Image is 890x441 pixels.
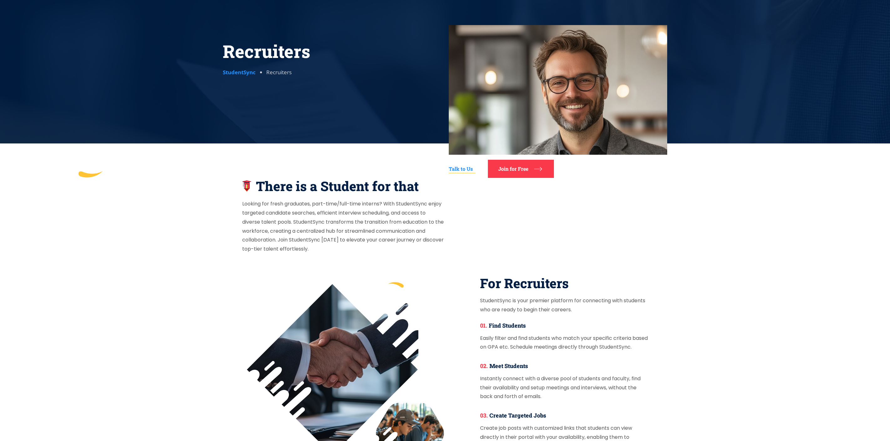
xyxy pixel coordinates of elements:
[480,275,648,292] h2: For Recruiters
[488,160,554,178] a: Join for Free
[449,164,475,173] a: Talk to Us
[480,374,648,401] p: Instantly connect with a diverse pool of students and faculty, find their availability and setup ...
[480,296,648,314] p: StudentSync is your premier platform for connecting with students who are ready to begin their ca...
[223,41,441,62] h2: Recruiters
[449,25,667,155] img: recruiters-image
[480,363,648,370] h3: Meet Students
[242,200,444,263] p: Looking for fresh graduates, part-time/full-time interns? With StudentSync enjoy targeted candida...
[242,180,444,192] h2: There is a Student for that
[480,362,488,370] span: 02.
[223,69,256,76] a: StudentSync
[242,180,251,192] img: title-shape
[480,322,648,329] h3: Find Students
[480,412,488,419] span: 03.
[480,334,648,352] p: Easily filter and find students who match your specific criteria based on GPA etc. Schedule meeti...
[480,412,648,419] h3: Create Targeted Jobs
[266,68,292,77] li: Recruiters
[78,171,103,178] img: shape
[480,322,487,329] span: 01.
